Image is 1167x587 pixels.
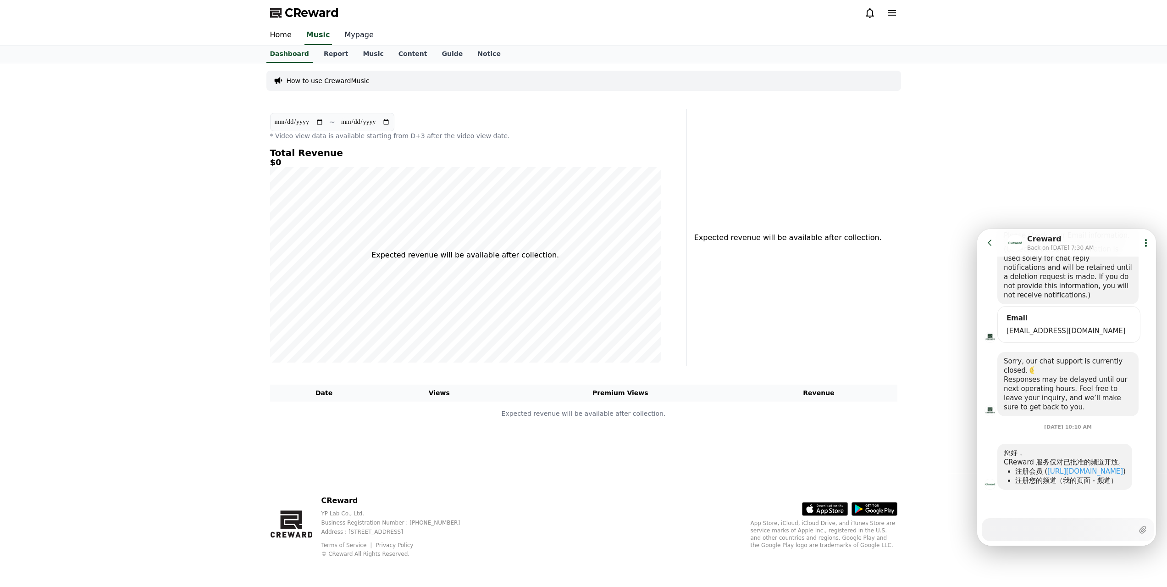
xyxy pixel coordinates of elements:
h4: Total Revenue [270,148,661,158]
th: Premium Views [500,385,741,402]
p: Expected revenue will be available after collection. [694,232,876,243]
p: * Video view data is available starting from D+3 after the video view date. [270,131,661,140]
th: Date [270,385,378,402]
a: Privacy Policy [376,542,414,548]
span: CReward [285,6,339,20]
a: Home [263,26,299,45]
p: App Store, iCloud, iCloud Drive, and iTunes Store are service marks of Apple Inc., registered in ... [751,520,897,549]
p: Address : [STREET_ADDRESS] [321,528,475,536]
a: Guide [434,45,470,63]
p: CReward [321,495,475,506]
p: © CReward All Rights Reserved. [321,550,475,558]
a: Notice [470,45,508,63]
iframe: Channel chat [977,229,1156,546]
a: Dashboard [266,45,313,63]
a: How to use CrewardMusic [287,76,370,85]
th: Views [378,385,500,402]
p: YP Lab Co., Ltd. [321,510,475,517]
a: Terms of Service [321,542,373,548]
p: Expected revenue will be available after collection. [371,250,559,261]
p: Business Registration Number : [PHONE_NUMBER] [321,519,475,526]
a: Report [316,45,356,63]
a: Mypage [337,26,381,45]
a: Content [391,45,435,63]
p: ~ [329,117,335,128]
h5: $0 [270,158,661,167]
a: Music [304,26,332,45]
a: Music [355,45,391,63]
th: Revenue [741,385,897,402]
a: CReward [270,6,339,20]
p: Expected revenue will be available after collection. [271,409,897,419]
